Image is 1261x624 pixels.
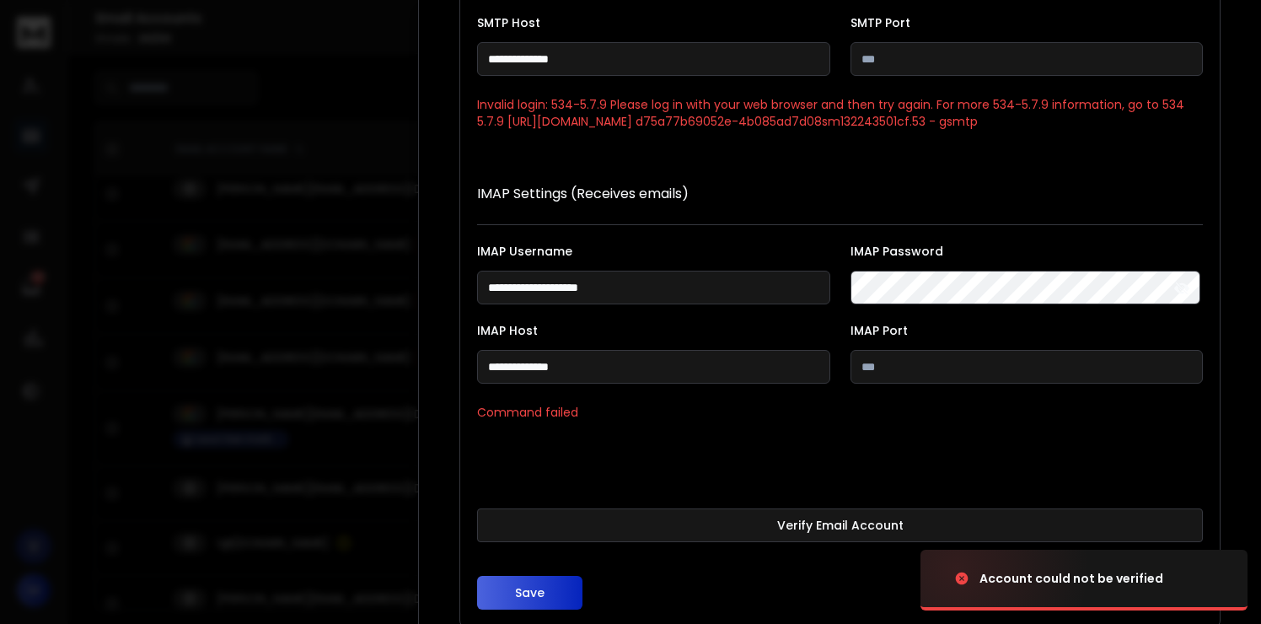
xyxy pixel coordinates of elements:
button: Save [477,576,582,610]
label: IMAP Port [851,325,1204,336]
span: Command failed [477,404,1203,421]
label: IMAP Password [851,245,1204,257]
p: IMAP Settings (Receives emails) [477,184,1203,204]
div: Account could not be verified [979,570,1163,587]
label: SMTP Host [477,17,830,29]
label: SMTP Port [851,17,1204,29]
img: image [920,533,1089,624]
button: Verify Email Account [477,508,1203,542]
span: Invalid login: 534-5.7.9 Please log in with your web browser and then try again. For more 534-5.7... [477,96,1203,130]
label: IMAP Host [477,325,830,336]
label: IMAP Username [477,245,830,257]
